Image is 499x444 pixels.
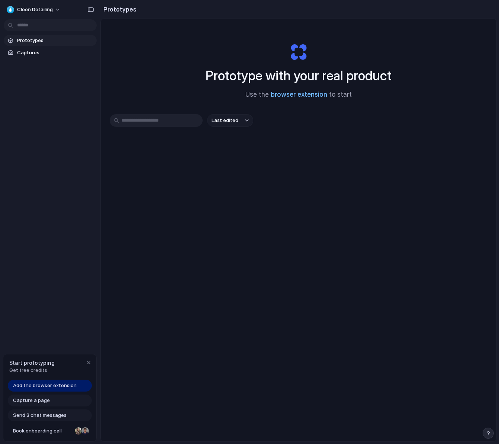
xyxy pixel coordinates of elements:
span: Add the browser extension [13,382,77,389]
div: Christian Iacullo [81,427,90,435]
button: Cleen Detailing [4,4,64,16]
span: Captures [17,49,94,57]
span: Last edited [212,117,238,124]
div: Nicole Kubica [74,427,83,435]
span: Prototypes [17,37,94,44]
a: Prototypes [4,35,97,46]
span: Start prototyping [9,359,55,367]
a: Add the browser extension [8,380,92,392]
a: Book onboarding call [8,425,92,437]
a: browser extension [271,91,327,98]
span: Use the to start [245,90,352,100]
button: Last edited [207,114,253,127]
span: Send 3 chat messages [13,412,67,419]
h1: Prototype with your real product [206,66,392,86]
h2: Prototypes [100,5,136,14]
span: Book onboarding call [13,427,72,435]
span: Capture a page [13,397,50,404]
span: Cleen Detailing [17,6,53,13]
a: Captures [4,47,97,58]
span: Get free credits [9,367,55,374]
